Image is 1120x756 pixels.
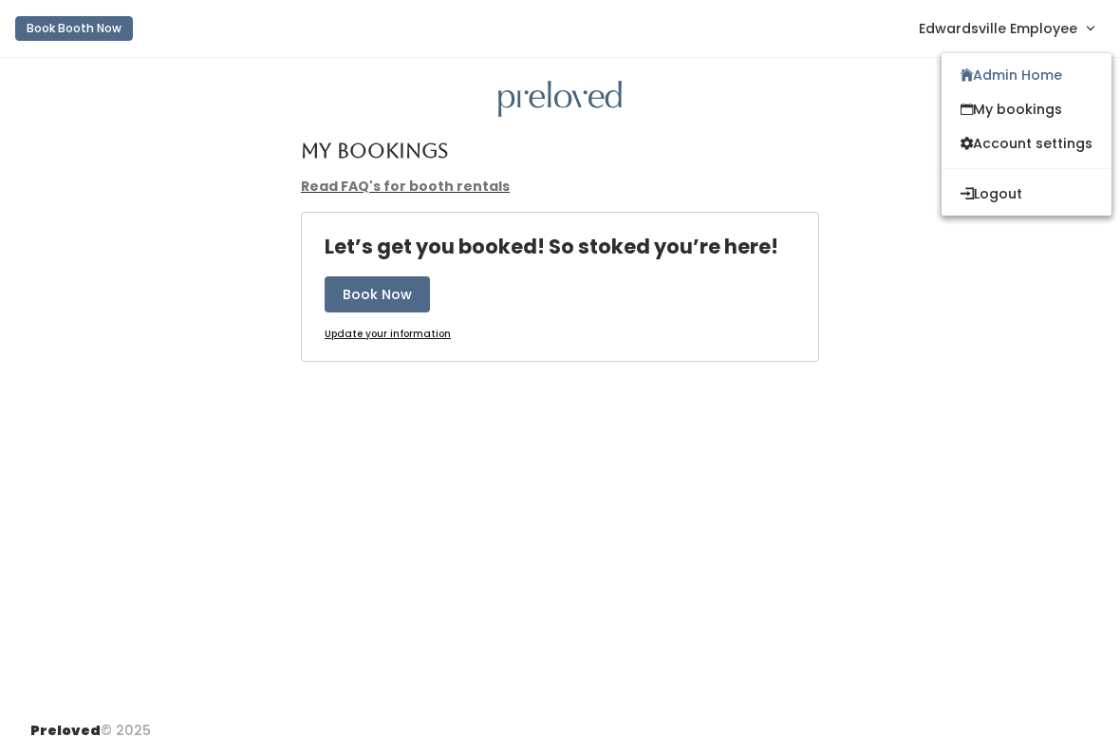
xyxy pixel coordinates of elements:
[942,92,1111,126] a: My bookings
[301,177,510,196] a: Read FAQ's for booth rentals
[301,140,448,161] h4: My Bookings
[942,58,1111,92] a: Admin Home
[30,706,151,741] div: © 2025
[919,18,1077,39] span: Edwardsville Employee
[15,8,133,49] a: Book Booth Now
[942,126,1111,161] a: Account settings
[498,81,622,118] img: preloved logo
[325,276,430,312] button: Book Now
[942,177,1111,211] button: Logout
[325,328,451,342] a: Update your information
[15,16,133,41] button: Book Booth Now
[900,8,1112,48] a: Edwardsville Employee
[30,721,101,740] span: Preloved
[325,327,451,341] u: Update your information
[325,236,778,257] h4: Let’s get you booked! So stoked you’re here!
